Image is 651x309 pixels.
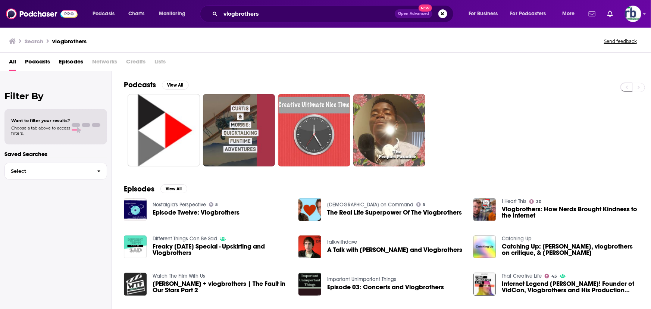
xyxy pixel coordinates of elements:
button: open menu [87,8,124,20]
span: Open Advanced [398,12,429,16]
span: [PERSON_NAME] + vlogbrothers | The Fault in Our Stars Part 2 [153,281,290,293]
img: User Profile [625,6,641,22]
span: A Talk with [PERSON_NAME] and Vlogbrothers [327,247,462,253]
a: PodcastsView All [124,80,189,90]
span: Freaky [DATE] Special - Upskirting and Vlogbrothers [153,243,290,256]
input: Search podcasts, credits, & more... [220,8,395,20]
div: Search podcasts, credits, & more... [207,5,461,22]
a: That Creative Life [502,273,542,279]
h2: Filter By [4,91,107,102]
a: Show notifications dropdown [586,7,598,20]
a: Charts [123,8,149,20]
a: 5 [209,202,218,207]
span: Networks [92,56,117,71]
span: 30 [536,200,541,203]
span: 45 [551,275,557,278]
img: Episode Twelve: Vlogbrothers [124,198,147,221]
h2: Episodes [124,184,154,194]
span: Logged in as johannarb [625,6,641,22]
span: Podcasts [93,9,115,19]
a: I Heart This [502,198,526,205]
a: Watch The Film With Us [153,273,205,279]
a: A Talk with Dave and Vlogbrothers [327,247,462,253]
a: Episodes [59,56,83,71]
span: Credits [126,56,145,71]
button: View All [160,184,187,193]
a: Catching Up: Mulan, vlogbrothers on critique, & Taylor Swift [502,243,639,256]
img: A Talk with Dave and Vlogbrothers [298,235,321,258]
span: For Business [469,9,498,19]
span: Internet Legend [PERSON_NAME]! Founder of VidCon, Vlogbrothers and His Production Company Complexly [502,281,639,293]
a: talkwithdave [327,239,357,245]
button: Select [4,163,107,180]
span: Select [5,169,91,174]
a: The Real Life Superpower Of The Vlogbrothers [327,209,462,216]
a: Freaky Friday Special - Upskirting and Vlogbrothers [153,243,290,256]
img: Freaky Friday Special - Upskirting and Vlogbrothers [124,235,147,258]
span: For Podcasters [510,9,546,19]
button: open menu [557,8,584,20]
span: Want to filter your results? [11,118,70,123]
button: Open AdvancedNew [395,9,432,18]
img: The Real Life Superpower Of The Vlogbrothers [298,198,321,221]
img: John Green + vlogbrothers | The Fault in Our Stars Part 2 [124,273,147,296]
a: 45 [545,274,557,278]
a: Catching Up [502,235,532,242]
img: Podchaser - Follow, Share and Rate Podcasts [6,7,78,21]
span: 5 [215,203,218,206]
button: open menu [506,8,557,20]
a: 30 [529,199,541,204]
a: Podcasts [25,56,50,71]
a: Nostalgia's Perspective [153,202,206,208]
span: New [419,4,432,12]
span: Choose a tab above to access filters. [11,125,70,136]
a: Episode 03: Concerts and Vlogbrothers [327,284,444,290]
span: Catching Up: [PERSON_NAME], vlogbrothers on critique, & [PERSON_NAME] [502,243,639,256]
h2: Podcasts [124,80,156,90]
button: Send feedback [602,38,639,44]
a: Episode Twelve: Vlogbrothers [153,209,240,216]
span: Lists [154,56,166,71]
a: 5 [416,202,426,207]
a: Different Things Can Be Sad [153,235,217,242]
h3: Search [25,38,43,45]
a: Charisma on Command [327,202,413,208]
button: Show profile menu [625,6,641,22]
button: open menu [154,8,195,20]
button: open menu [463,8,507,20]
img: Catching Up: Mulan, vlogbrothers on critique, & Taylor Swift [473,235,496,258]
a: Vlogbrothers: How Nerds Brought Kindness to the Internet [502,206,639,219]
a: EpisodesView All [124,184,187,194]
img: Internet Legend Hank Green! Founder of VidCon, Vlogbrothers and His Production Company Complexly [473,273,496,296]
img: Vlogbrothers: How Nerds Brought Kindness to the Internet [473,198,496,221]
p: Saved Searches [4,150,107,157]
span: More [562,9,575,19]
a: Important Unimportant Things [327,276,396,283]
span: 5 [423,203,426,206]
button: View All [162,81,189,90]
img: Episode 03: Concerts and Vlogbrothers [298,273,321,296]
a: All [9,56,16,71]
h3: vlogbrothers [52,38,87,45]
span: Charts [128,9,144,19]
a: Internet Legend Hank Green! Founder of VidCon, Vlogbrothers and His Production Company Complexly [502,281,639,293]
span: Monitoring [159,9,185,19]
a: John Green + vlogbrothers | The Fault in Our Stars Part 2 [153,281,290,293]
